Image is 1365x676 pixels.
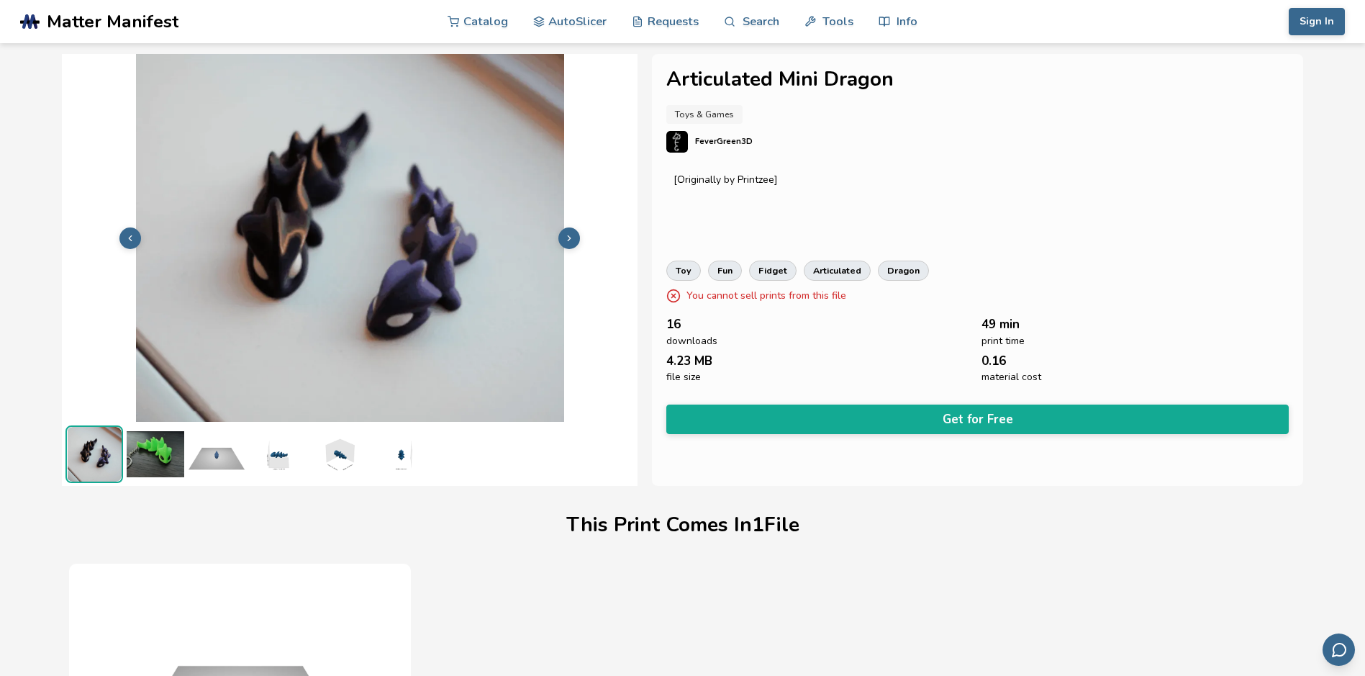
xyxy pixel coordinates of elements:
[566,514,799,536] h1: This Print Comes In 1 File
[674,174,1281,186] div: [Originally by Printzee]
[666,354,712,368] span: 4.23 MB
[708,261,742,281] a: fun
[47,12,178,32] span: Matter Manifest
[666,131,688,153] img: FeverGreen3D's profile
[804,261,871,281] a: articulated
[666,105,743,124] a: Toys & Games
[249,425,307,483] img: 1_3D_Dimensions
[695,134,753,149] p: FeverGreen3D
[686,288,846,303] p: You cannot sell prints from this file
[371,425,429,483] img: 1_3D_Dimensions
[981,317,1020,331] span: 49 min
[666,335,717,347] span: downloads
[749,261,797,281] a: fidget
[981,335,1025,347] span: print time
[310,425,368,483] img: 1_3D_Dimensions
[666,68,1288,91] h1: Articulated Mini Dragon
[981,354,1006,368] span: 0.16
[666,405,1288,434] button: Get for Free
[666,131,1288,167] a: FeverGreen3D's profileFeverGreen3D
[1323,634,1355,666] button: Send feedback via email
[878,261,929,281] a: dragon
[981,371,1041,383] span: material cost
[666,317,681,331] span: 16
[1289,8,1345,35] button: Sign In
[666,371,701,383] span: file size
[666,261,701,281] a: toy
[188,425,245,483] img: 1_Print_Preview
